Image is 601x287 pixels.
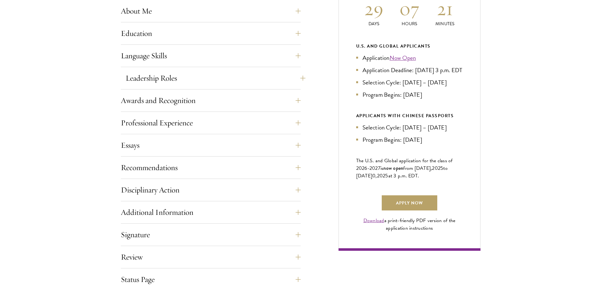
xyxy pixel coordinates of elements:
[368,164,378,172] span: -202
[356,217,463,232] div: a print-friendly PDF version of the application instructions
[427,20,463,27] p: Minutes
[440,164,443,172] span: 5
[121,227,301,242] button: Signature
[356,135,463,144] li: Program Begins: [DATE]
[356,53,463,62] li: Application
[383,164,403,172] span: now open
[378,164,380,172] span: 7
[121,250,301,265] button: Review
[382,195,437,210] a: Apply Now
[121,26,301,41] button: Education
[121,48,301,63] button: Language Skills
[385,172,388,180] span: 5
[121,272,301,287] button: Status Page
[372,172,375,180] span: 0
[364,164,367,172] span: 6
[432,164,440,172] span: 202
[356,20,392,27] p: Days
[121,115,301,130] button: Professional Experience
[121,182,301,198] button: Disciplinary Action
[403,164,432,172] span: from [DATE],
[380,164,384,172] span: is
[356,123,463,132] li: Selection Cycle: [DATE] – [DATE]
[392,20,427,27] p: Hours
[126,71,305,86] button: Leadership Roles
[390,53,416,62] a: Now Open
[356,78,463,87] li: Selection Cycle: [DATE] – [DATE]
[356,112,463,120] div: APPLICANTS WITH CHINESE PASSPORTS
[356,90,463,99] li: Program Begins: [DATE]
[121,93,301,108] button: Awards and Recognition
[356,164,448,180] span: to [DATE]
[356,66,463,75] li: Application Deadline: [DATE] 3 p.m. EDT
[356,157,453,172] span: The U.S. and Global application for the class of 202
[375,172,377,180] span: ,
[121,138,301,153] button: Essays
[121,3,301,19] button: About Me
[363,217,384,224] a: Download
[388,172,419,180] span: at 3 p.m. EDT.
[356,42,463,50] div: U.S. and Global Applicants
[121,160,301,175] button: Recommendations
[377,172,386,180] span: 202
[121,205,301,220] button: Additional Information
